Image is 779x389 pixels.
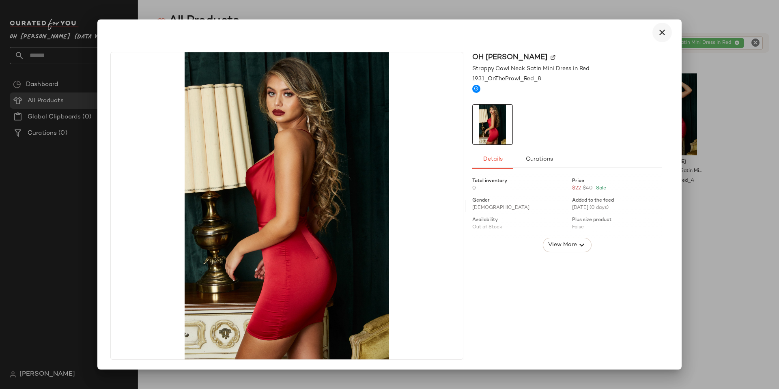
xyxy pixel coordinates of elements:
img: 1931_dark-red_7-web.jpg [473,105,512,144]
img: svg%3e [551,55,555,60]
span: 1931_OnTheProwl_Red_8 [472,75,541,83]
img: 1931_dark-red_7-web.jpg [111,52,463,359]
button: View More [543,238,592,252]
span: Details [482,156,502,163]
span: Oh [PERSON_NAME] [472,52,547,63]
span: Curations [525,156,553,163]
span: Strappy Cowl Neck Satin Mini Dress in Red [472,64,590,73]
span: View More [548,240,577,250]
